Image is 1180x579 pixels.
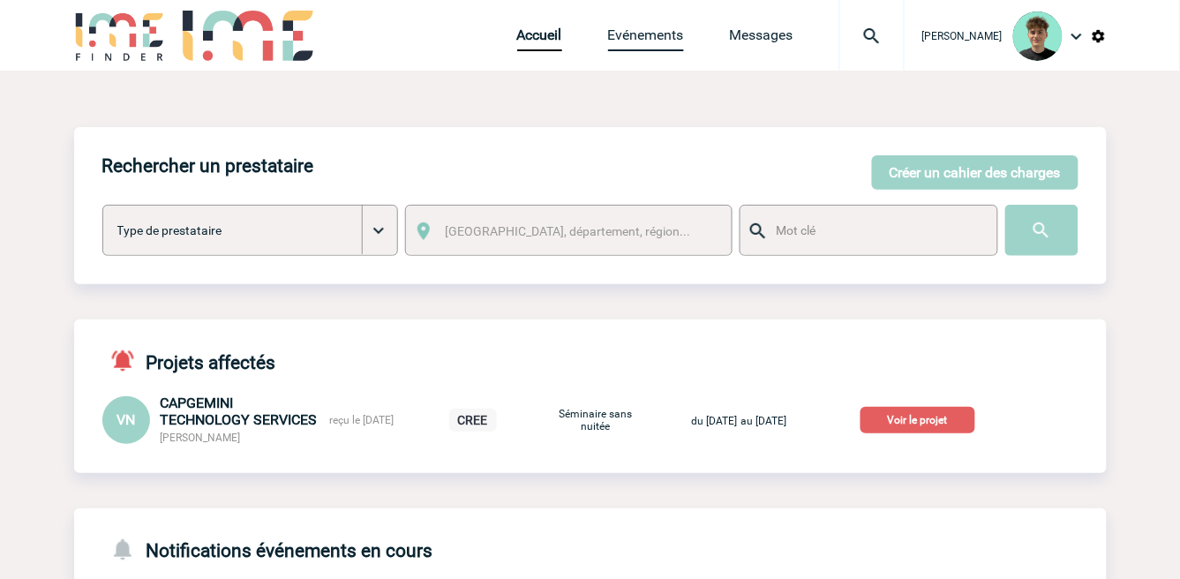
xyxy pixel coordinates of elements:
[517,26,562,51] a: Accueil
[741,415,787,427] span: au [DATE]
[109,537,147,562] img: notifications-24-px-g.png
[1013,11,1063,61] img: 131612-0.png
[608,26,684,51] a: Evénements
[1005,205,1079,256] input: Submit
[102,155,314,177] h4: Rechercher un prestataire
[74,11,166,61] img: IME-Finder
[102,537,433,562] h4: Notifications événements en cours
[552,408,640,432] p: Séminaire sans nuitée
[861,407,975,433] p: Voir le projet
[102,348,276,373] h4: Projets affectés
[330,414,395,426] span: reçu le [DATE]
[730,26,793,51] a: Messages
[161,432,241,444] span: [PERSON_NAME]
[116,411,135,428] span: VN
[109,348,147,373] img: notifications-active-24-px-r.png
[922,30,1003,42] span: [PERSON_NAME]
[692,415,738,427] span: du [DATE]
[449,409,497,432] p: CREE
[772,219,981,242] input: Mot clé
[445,224,690,238] span: [GEOGRAPHIC_DATA], département, région...
[161,395,318,428] span: CAPGEMINI TECHNOLOGY SERVICES
[861,410,982,427] a: Voir le projet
